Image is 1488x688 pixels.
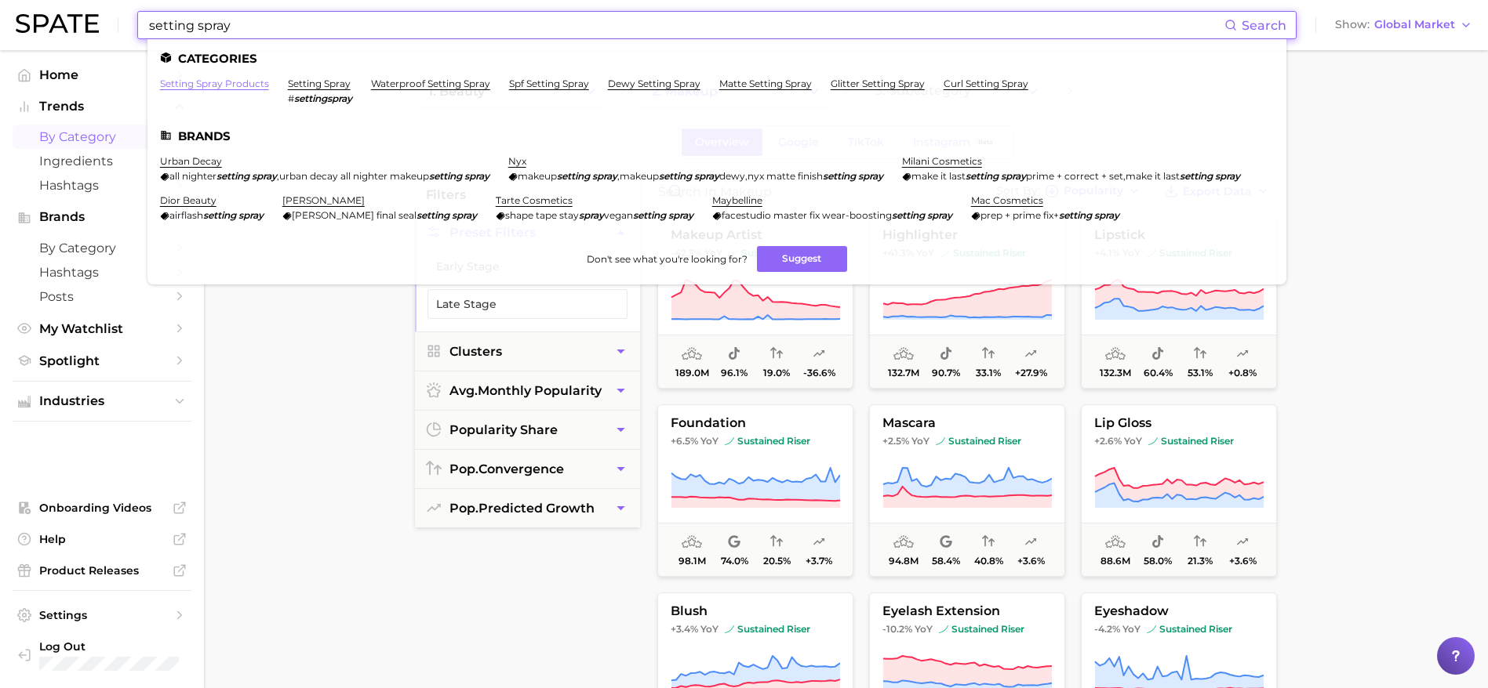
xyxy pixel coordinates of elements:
[1105,533,1126,552] span: average monthly popularity: Very High Popularity
[592,170,617,182] em: spray
[1147,625,1156,634] img: sustained riser
[13,149,191,173] a: Ingredients
[509,78,589,89] a: spf setting spray
[966,170,999,182] em: setting
[982,345,995,364] span: popularity convergence: Low Convergence
[13,205,191,229] button: Brands
[813,533,825,552] span: popularity predicted growth: Uncertain
[888,368,919,378] span: 132.7m
[160,129,1274,143] li: Brands
[449,383,478,398] abbr: average
[813,345,825,364] span: popularity predicted growth: Very Unlikely
[39,563,165,578] span: Product Releases
[1151,533,1164,552] span: popularity share: TikTok
[659,170,692,182] em: setting
[671,435,698,447] span: +6.5%
[13,284,191,309] a: Posts
[940,533,952,552] span: popularity share: Google
[147,12,1224,38] input: Search here for a brand, industry, or ingredient
[415,411,640,449] button: popularity share
[449,344,502,359] span: Clusters
[1331,15,1476,35] button: ShowGlobal Market
[1151,345,1164,364] span: popularity share: TikTok
[452,209,477,221] em: spray
[288,92,294,104] span: #
[671,623,698,635] span: +3.4%
[802,368,835,378] span: -36.6%
[282,194,365,206] a: [PERSON_NAME]
[39,154,165,168] span: Ingredients
[870,604,1064,618] span: eyelash extension
[13,125,191,149] a: by Category
[1082,604,1276,618] span: eyeshadow
[1082,416,1276,430] span: lip gloss
[1144,556,1172,567] span: 58.0%
[1228,556,1256,567] span: +3.6%
[427,289,628,319] button: Late Stage
[449,501,478,516] abbr: popularity index
[939,623,1024,635] span: sustained riser
[725,435,810,447] span: sustained riser
[1147,623,1232,635] span: sustained riser
[1081,404,1277,577] button: lip gloss+2.6% YoYsustained risersustained riser88.6m58.0%21.3%+3.6%
[682,345,702,364] span: average monthly popularity: Very High Popularity
[1148,435,1234,447] span: sustained riser
[279,170,429,182] span: urban decay all nighter makeup
[505,209,579,221] span: shape tape stay
[449,422,558,437] span: popularity share
[927,209,952,221] em: spray
[1026,170,1123,182] span: prime + correct + set
[449,462,564,476] span: convergence
[728,345,740,364] span: popularity share: TikTok
[288,78,351,89] a: setting spray
[748,170,823,182] span: nyx matte finish
[1148,436,1158,446] img: sustained riser
[415,450,640,488] button: pop.convergence
[13,496,191,520] a: Onboarding Videos
[982,533,995,552] span: popularity convergence: Medium Convergence
[496,194,573,206] a: tarte cosmetics
[39,289,165,304] span: Posts
[608,78,700,89] a: dewy setting spray
[858,170,883,182] em: spray
[13,527,191,551] a: Help
[1024,345,1037,364] span: popularity predicted growth: Very Likely
[678,556,705,567] span: 98.1m
[675,368,708,378] span: 189.0m
[292,209,417,221] span: [PERSON_NAME] final seal
[39,353,165,368] span: Spotlight
[39,129,165,144] span: by Category
[719,78,812,89] a: matte setting spray
[13,635,191,675] a: Log out. Currently logged in with e-mail saracespedes@belcorp.biz.
[892,209,925,221] em: setting
[13,63,191,87] a: Home
[870,416,1064,430] span: mascara
[464,170,489,182] em: spray
[1124,435,1142,447] span: YoY
[720,556,748,567] span: 74.0%
[1001,170,1026,182] em: spray
[216,170,249,182] em: setting
[725,436,734,446] img: sustained riser
[39,394,165,408] span: Industries
[1017,556,1044,567] span: +3.6%
[911,170,966,182] span: make it last
[160,194,216,206] a: dior beauty
[882,623,912,635] span: -10.2%
[694,170,719,182] em: spray
[728,533,740,552] span: popularity share: Google
[763,368,790,378] span: 19.0%
[721,368,748,378] span: 96.1%
[620,170,659,182] span: makeup
[973,556,1002,567] span: 40.8%
[1100,368,1131,378] span: 132.3m
[1194,345,1206,364] span: popularity convergence: Medium Convergence
[579,209,604,221] em: spray
[1094,435,1122,447] span: +2.6%
[725,625,734,634] img: sustained riser
[1094,209,1119,221] em: spray
[557,170,590,182] em: setting
[1059,209,1092,221] em: setting
[1215,170,1240,182] em: spray
[1194,533,1206,552] span: popularity convergence: Low Convergence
